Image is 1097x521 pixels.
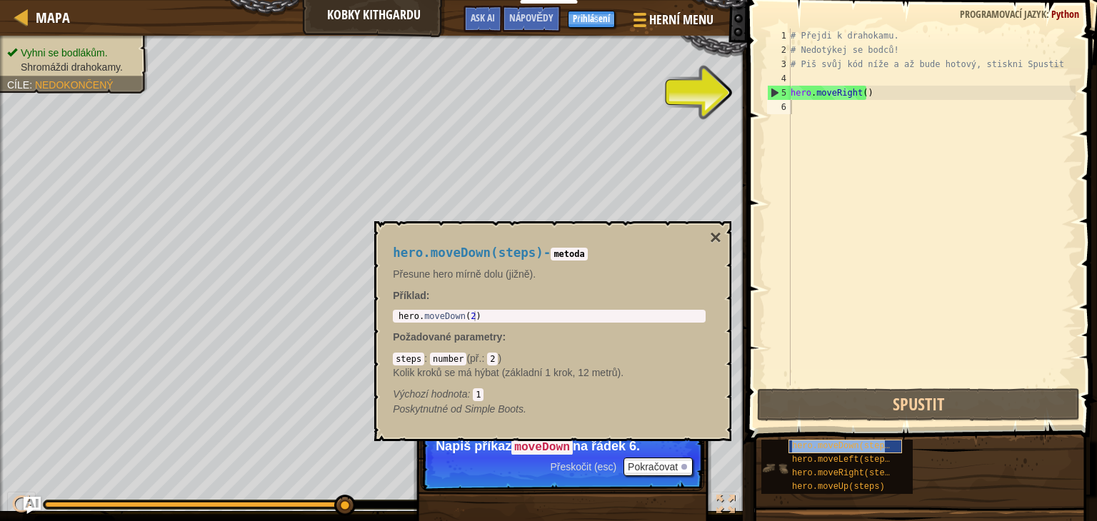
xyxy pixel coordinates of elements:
[471,11,495,24] span: Ask AI
[511,440,573,455] code: moveDown
[623,457,693,476] button: Pokračovat
[767,71,791,86] div: 4
[1046,7,1051,21] span: :
[393,403,464,415] span: Poskytnutné od
[393,403,526,415] em: Simple Boots.
[7,60,137,74] li: Shromáždi drahokamy.
[7,79,29,91] span: Cíle
[29,79,35,91] span: :
[649,11,713,29] span: Herní menu
[622,6,722,39] button: Herní menu
[767,100,791,114] div: 6
[7,46,137,60] li: Vyhni se bodlákům.
[761,455,788,482] img: portrait.png
[393,290,429,301] strong: :
[436,439,689,455] p: Napiš příkaz na řádek 6.
[424,353,430,364] span: :
[792,468,900,478] span: hero.moveRight(steps)
[487,353,498,365] code: 2
[393,246,706,260] h4: -
[792,482,885,492] span: hero.moveUp(steps)
[393,365,706,380] p: Kolik kroků se má hýbat (základní 1 krok, 12 metrů).
[21,61,123,73] span: Shromáždi drahokamy.
[1051,7,1079,21] span: Python
[757,388,1080,421] button: Spustit
[710,228,721,248] button: ×
[393,290,426,301] span: Příklad
[36,8,70,27] span: Mapa
[467,388,473,400] span: :
[551,461,617,472] span: Přeskočit (esc)
[7,492,36,521] button: Ctrl + P: Play
[502,331,506,343] span: :
[21,47,108,59] span: Vyhni se bodlákům.
[551,248,587,260] code: metoda
[568,11,615,28] button: Přihlášení
[430,353,466,365] code: number
[792,441,895,451] span: hero.moveDown(steps)
[767,29,791,43] div: 1
[470,353,481,364] span: př.
[960,7,1046,21] span: Programovací jazyk
[767,43,791,57] div: 2
[464,6,502,32] button: Ask AI
[29,8,70,27] a: Mapa
[393,246,544,260] span: hero.moveDown(steps)
[711,492,740,521] button: Přepnout na celou obrazovku
[35,79,114,91] span: Nedokončený
[509,11,553,24] span: Nápovědy
[768,86,791,100] div: 5
[481,353,487,364] span: :
[393,351,706,401] div: ( )
[393,388,467,400] span: Výchozí hodnota
[24,497,41,514] button: Ask AI
[767,57,791,71] div: 3
[393,353,424,365] code: steps
[473,388,484,401] code: 1
[792,455,895,465] span: hero.moveLeft(steps)
[393,267,706,281] p: Přesune hero mírně dolu (jižně).
[393,331,502,343] span: Požadované parametry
